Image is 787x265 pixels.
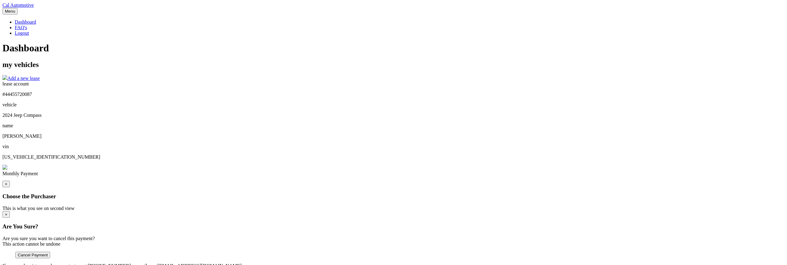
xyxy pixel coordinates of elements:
span: Monthly Payment [2,171,38,176]
button: × [2,181,10,187]
button: Cancel Payment [15,252,50,258]
div: This is what you see on second view [2,206,785,211]
span: Menu [5,9,15,14]
img: add.svg [2,75,7,80]
h3: Choose the Purchaser [2,193,785,200]
p: [US_VEHICLE_IDENTIFICATION_NUMBER] [2,154,785,160]
a: Cal Automotive [2,2,34,8]
p: #44455720087 [2,92,785,97]
span: lease account [2,81,29,86]
a: FAQ's [15,25,27,30]
span: Are you sure you want to cancel this payment? This action cannot be undone [2,236,95,247]
button: × [2,211,10,218]
a: Logout [15,30,29,36]
h2: my vehicles [2,61,785,69]
p: 2024 Jeep Compass [2,113,785,118]
span: vin [2,144,9,149]
a: Add a new lease [2,76,40,81]
span: Dashboard [2,42,49,53]
img: accordion-active.svg [2,165,7,170]
p: [PERSON_NAME] [2,133,785,139]
span: name [2,123,13,128]
a: Dashboard [15,19,36,25]
h3: Are You Sure? [2,223,785,230]
span: vehicle [2,102,17,107]
button: Menu [2,8,18,14]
